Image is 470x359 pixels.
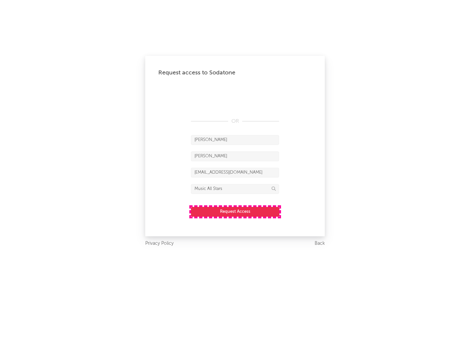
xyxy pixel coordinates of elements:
a: Back [315,240,325,248]
div: Request access to Sodatone [158,69,312,77]
div: OR [191,117,279,125]
a: Privacy Policy [145,240,174,248]
input: Division [191,184,279,194]
input: Email [191,168,279,178]
input: First Name [191,135,279,145]
button: Request Access [191,207,279,217]
input: Last Name [191,151,279,161]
